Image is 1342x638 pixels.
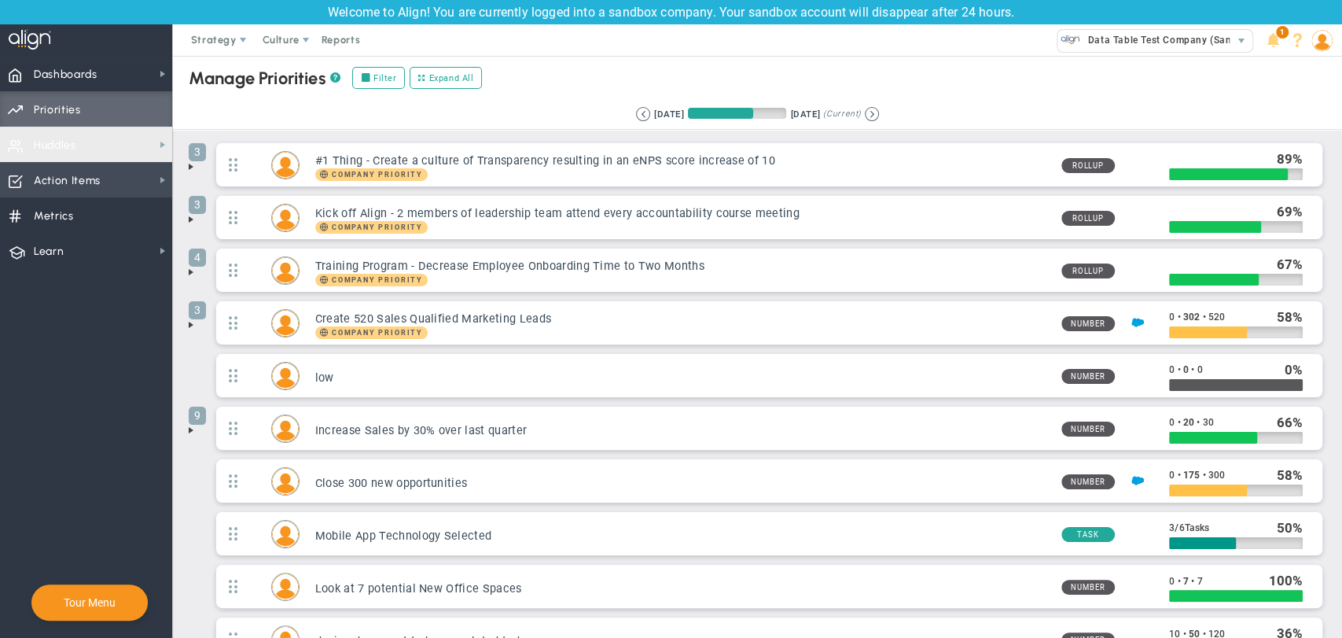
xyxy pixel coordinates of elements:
span: 30 [1203,417,1214,428]
span: 67 [1277,256,1292,272]
img: Chandrika A [272,363,299,389]
div: % [1277,414,1303,431]
div: [DATE] [790,107,820,121]
img: Lisa Jenkins [272,257,299,284]
span: • [1197,417,1200,428]
h3: Mobile App Technology Selected [315,529,1049,544]
span: Number [1061,369,1115,384]
span: Number [1061,474,1115,489]
span: 3 6 [1169,522,1209,533]
span: 7 [1183,575,1189,586]
span: • [1202,470,1205,481]
li: Help & Frequently Asked Questions (FAQ) [1285,24,1310,56]
span: / [1175,522,1178,533]
img: Katie Williams [272,415,299,442]
img: Salesforce Enabled<br />Sandbox: Quarterly Leads and Opportunities [1131,474,1144,487]
div: Period Progress: 66% Day 60 of 90 with 30 remaining. [688,108,786,119]
div: Lucy Rodriguez [271,520,300,548]
span: Expand All [429,72,474,85]
span: 0 [1169,312,1175,323]
span: • [1177,470,1180,481]
span: Data Table Test Company (Sandbox) [1080,30,1258,50]
span: 0 [1169,364,1175,375]
span: 175 [1183,470,1200,481]
img: 33584.Company.photo [1061,30,1080,50]
span: Company Priority [315,326,428,339]
h3: Close 300 new opportunities [315,476,1049,491]
span: Strategy [191,34,237,46]
img: 202869.Person.photo [1311,30,1333,51]
span: Learn [34,235,64,268]
span: Tasks [1185,522,1210,533]
div: % [1277,150,1303,168]
div: % [1277,203,1303,220]
span: • [1177,575,1180,586]
span: 1 [1276,26,1289,39]
div: Mark Collins [271,467,300,496]
span: 0 [1169,417,1175,428]
span: Number [1061,316,1115,331]
span: 0 [1169,470,1175,481]
span: Priorities [34,94,81,127]
span: • [1177,417,1180,428]
span: Company Priority [332,329,423,337]
div: % [1277,519,1303,537]
span: Company Priority [332,223,423,231]
img: Mark Collins [272,468,299,495]
span: 50 [1277,520,1292,536]
span: Rollup [1061,264,1115,278]
div: % [1268,572,1303,589]
span: select [1230,30,1252,52]
span: Huddles [34,129,76,162]
h3: Create 520 Sales Qualified Marketing Leads [315,312,1049,326]
span: Dashboards [34,58,97,91]
div: Miguel Cabrera [271,204,300,232]
span: Company Priority [332,276,423,284]
span: Company Priority [315,168,428,181]
img: Miguel Cabrera [272,205,299,231]
span: (Current) [823,107,861,121]
div: Chandrika A [271,309,300,337]
span: 58 [1277,467,1292,483]
span: • [1191,364,1194,375]
span: 0 [1169,575,1175,586]
span: 20 [1183,417,1194,428]
span: 58 [1277,309,1292,325]
span: 0 [1197,364,1202,375]
span: 3 [189,301,206,319]
span: 7 [1197,575,1202,586]
div: Chandrika A [271,362,300,390]
span: Number [1061,422,1115,437]
h3: low [315,371,1049,385]
span: 300 [1208,470,1225,481]
span: Culture [263,34,300,46]
span: 0 [1183,364,1189,375]
span: • [1191,575,1194,586]
span: 3 [189,196,206,214]
button: Tour Menu [59,596,120,610]
img: Lucy Rodriguez [272,521,299,548]
div: % [1285,361,1303,378]
div: Tom Johnson [271,573,300,601]
h3: Training Program - Decrease Employee Onboarding Time to Two Months [315,259,1049,274]
li: Announcements [1261,24,1285,56]
div: % [1277,308,1303,326]
h3: Look at 7 potential New Office Spaces [315,581,1049,596]
h3: Kick off Align - 2 members of leadership team attend every accountability course meeting [315,206,1049,221]
div: % [1277,467,1303,484]
button: Go to next period [865,107,879,121]
span: Rollup [1061,211,1115,226]
h3: #1 Thing - Create a culture of Transparency resulting in an eNPS score increase of 10 [315,153,1049,168]
div: Lisa Jenkins [271,256,300,285]
span: 89 [1277,151,1292,167]
img: Chandrika A [272,310,299,337]
span: 302 [1183,312,1200,323]
span: 66 [1277,415,1292,430]
span: Company Priority [315,274,428,286]
span: 4 [189,249,206,267]
span: • [1177,312,1180,323]
div: Manage Priorities [189,68,340,89]
span: 520 [1208,312,1225,323]
span: 100 [1268,573,1292,588]
span: Task [1061,527,1115,542]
